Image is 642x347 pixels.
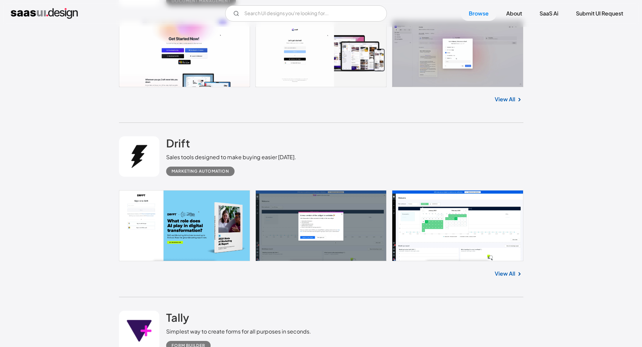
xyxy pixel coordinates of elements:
[166,311,189,327] a: Tally
[166,136,190,153] a: Drift
[225,5,387,22] input: Search UI designs you're looking for...
[498,6,530,21] a: About
[11,8,78,19] a: home
[166,136,190,150] h2: Drift
[166,327,311,336] div: Simplest way to create forms for all purposes in seconds.
[531,6,567,21] a: SaaS Ai
[166,311,189,324] h2: Tally
[461,6,497,21] a: Browse
[166,153,296,161] div: Sales tools designed to make buying easier [DATE].
[225,5,387,22] form: Email Form
[495,95,515,103] a: View All
[172,167,229,175] div: Marketing Automation
[568,6,631,21] a: Submit UI Request
[495,270,515,278] a: View All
